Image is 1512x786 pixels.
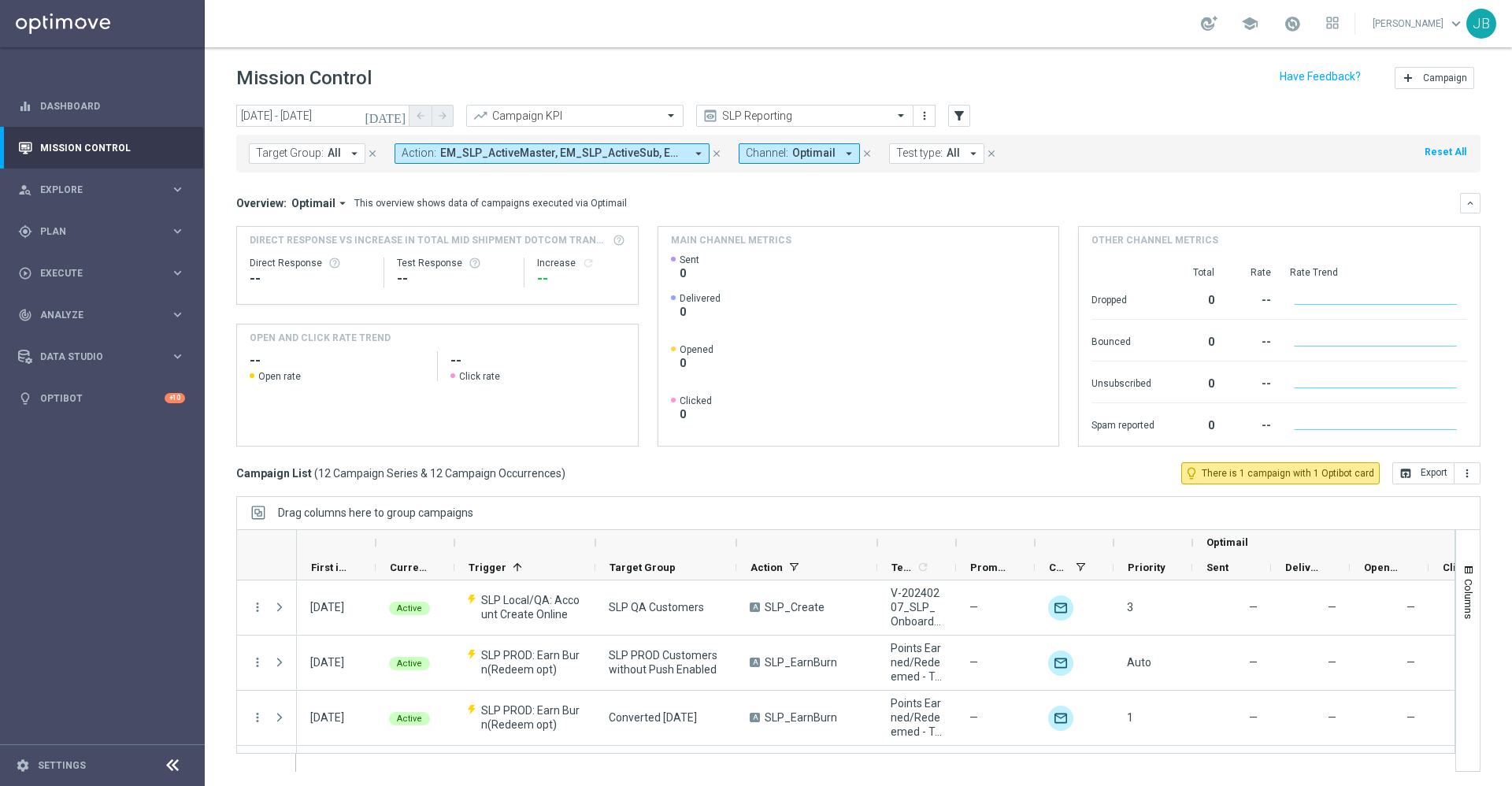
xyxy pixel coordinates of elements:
[18,127,185,169] div: Mission Control
[1406,601,1415,614] span: —
[1328,656,1336,669] span: —
[970,562,1008,573] span: Promotions
[250,269,371,288] div: --
[17,142,186,154] button: Mission Control
[16,758,30,773] i: settings
[1181,462,1380,484] button: lightbulb_outline There is 1 campaign with 1 Optibot card
[1048,595,1073,621] div: Optimail
[1465,198,1476,209] i: keyboard_arrow_down
[1173,369,1214,395] div: 0
[287,196,354,210] button: Optimail arrow_drop_down
[696,105,913,127] ng-select: SLP Reporting
[750,713,760,722] span: A
[1128,562,1165,573] span: Priority
[40,352,170,361] span: Data Studio
[237,580,297,636] div: Press SPACE to select this row.
[472,108,488,124] i: trending_up
[842,146,856,161] i: arrow_drop_down
[1206,562,1228,573] span: Sent
[947,146,960,160] span: All
[680,356,713,370] span: 0
[1290,266,1467,279] div: Rate Trend
[1280,71,1361,82] input: Have Feedback?
[18,266,32,280] i: play_circle_outline
[365,109,407,123] i: [DATE]
[1173,266,1214,279] div: Total
[1406,711,1415,724] span: —
[17,184,186,196] div: person_search Explore keyboard_arrow_right
[1455,462,1480,484] button: more_vert
[1184,466,1199,480] i: lightbulb_outline
[250,600,265,614] i: more_vert
[1447,15,1465,32] span: keyboard_arrow_down
[765,655,837,669] span: SLP_EarnBurn
[17,225,186,238] button: gps_fixed Plan keyboard_arrow_right
[537,269,624,288] div: --
[1328,601,1336,614] span: —
[250,655,265,669] button: more_vert
[1392,462,1455,484] button: open_in_browser Export
[40,127,185,169] a: Mission Control
[389,600,430,615] colored-tag: Active
[389,710,430,725] colored-tag: Active
[680,254,699,266] span: Sent
[917,106,932,125] button: more_vert
[278,506,473,519] span: Drag columns here to group campaigns
[18,350,170,364] div: Data Studio
[402,146,436,160] span: Action:
[237,691,297,746] div: Press SPACE to select this row.
[314,466,318,480] span: (
[469,562,506,573] span: Trigger
[969,710,978,725] span: —
[40,227,170,236] span: Plan
[1460,193,1480,213] button: keyboard_arrow_down
[1127,601,1133,614] span: 3
[710,145,724,162] button: close
[40,310,170,320] span: Analyze
[18,377,185,419] div: Optibot
[170,265,185,280] i: keyboard_arrow_right
[170,349,185,364] i: keyboard_arrow_right
[860,145,874,162] button: close
[1371,12,1466,35] a: [PERSON_NAME]keyboard_arrow_down
[1285,562,1323,573] span: Delivered
[891,586,943,628] span: V-20240207_SLP_Onboarding_T1_v2_trn
[397,257,511,269] div: Test Response
[1173,286,1214,311] div: 0
[250,233,608,247] span: Direct Response VS Increase In Total Mid Shipment Dotcom Transaction Amount
[18,308,170,322] div: Analyze
[537,257,624,269] div: Increase
[1249,656,1258,669] span: —
[918,109,931,122] i: more_vert
[466,105,684,127] ng-select: Campaign KPI
[1048,651,1073,676] img: Optimail
[969,600,978,614] span: —
[250,351,424,370] h2: --
[18,224,170,239] div: Plan
[18,266,170,280] div: Execute
[397,714,422,724] span: Active
[397,658,422,669] span: Active
[610,562,676,573] span: Target Group
[17,392,186,405] button: lightbulb Optibot +10
[1392,466,1480,479] multiple-options-button: Export to CSV
[390,562,428,573] span: Current Status
[40,85,185,127] a: Dashboard
[561,466,565,480] span: )
[1466,9,1496,39] div: JB
[891,562,914,573] span: Templates
[1202,466,1374,480] span: There is 1 campaign with 1 Optibot card
[347,146,361,161] i: arrow_drop_down
[311,562,349,573] span: First in Range
[680,395,712,407] span: Clicked
[986,148,997,159] i: close
[896,146,943,160] span: Test type:
[1399,467,1412,480] i: open_in_browser
[1127,656,1151,669] span: Auto
[236,466,565,480] h3: Campaign List
[750,602,760,612] span: A
[17,100,186,113] button: equalizer Dashboard
[40,269,170,278] span: Execute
